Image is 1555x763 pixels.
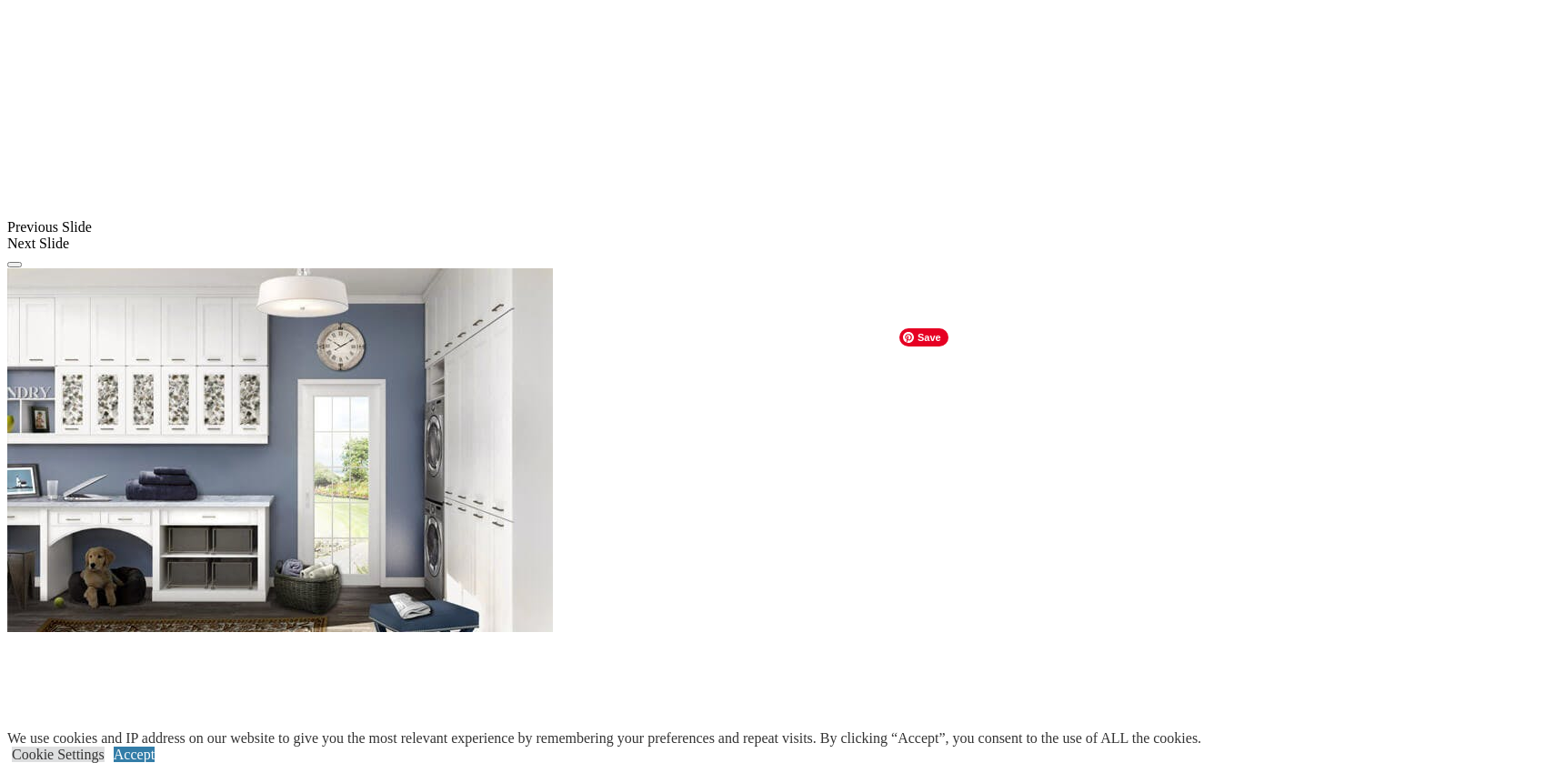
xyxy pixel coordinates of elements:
span: Save [899,328,948,346]
a: Accept [114,747,155,762]
div: We use cookies and IP address on our website to give you the most relevant experience by remember... [7,730,1201,747]
div: Previous Slide [7,219,1548,236]
div: Next Slide [7,236,1548,252]
img: Banner for mobile view [7,268,553,632]
a: Cookie Settings [12,747,105,762]
button: Click here to pause slide show [7,262,22,267]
